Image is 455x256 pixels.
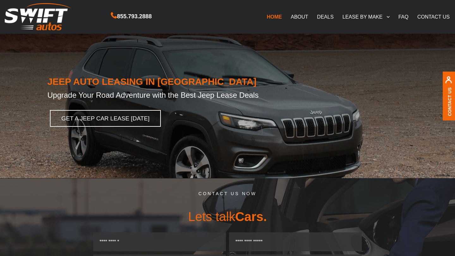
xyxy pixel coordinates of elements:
[4,201,450,232] h3: Lets talk
[117,12,152,21] span: 855.793.2888
[5,3,71,31] img: Swift Autos
[47,87,408,100] h2: Upgrade Your Road Adventure with the Best Jeep Lease Deals
[413,10,454,23] a: CONTACT US
[394,10,413,23] a: FAQ
[447,87,452,116] a: Contact Us
[47,77,408,87] h1: JEEP AUTO LEASING IN [GEOGRAPHIC_DATA]
[312,10,338,23] a: DEALS
[286,10,312,23] a: ABOUT
[4,191,450,201] h5: CONTACT US NOW
[50,110,161,127] a: GET A JEEP CAR LEASE [DATE]
[235,210,267,224] span: Cars.
[111,14,152,19] a: 855.793.2888
[262,10,286,23] a: HOME
[338,10,394,23] a: LEASE BY MAKE
[445,76,452,87] img: contact us, iconuser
